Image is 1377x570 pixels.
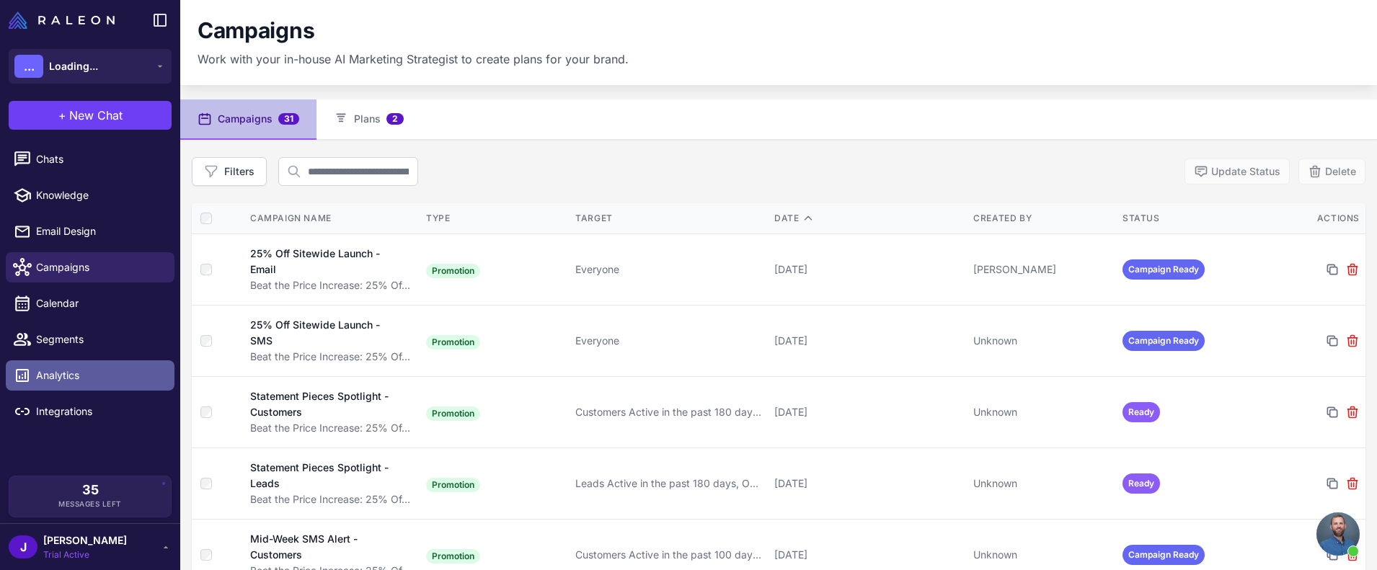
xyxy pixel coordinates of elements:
button: +New Chat [9,101,172,130]
button: Campaigns31 [180,99,316,140]
div: Created By [973,212,1111,225]
span: Campaign Ready [1123,259,1205,280]
div: Target [575,212,763,225]
div: [DATE] [774,404,962,420]
div: Statement Pieces Spotlight - Leads [250,460,399,491]
button: Plans2 [316,99,421,140]
div: Unknown [973,547,1111,563]
div: 25% Off Sitewide Launch - SMS [250,317,398,349]
a: Analytics [6,360,174,391]
span: Knowledge [36,187,163,203]
button: Delete [1298,159,1365,184]
div: Statement Pieces Spotlight - Customers [250,388,400,420]
h1: Campaigns [198,17,314,45]
span: Integrations [36,404,163,419]
span: New Chat [69,107,123,124]
span: Chats [36,151,163,167]
span: Campaigns [36,259,163,275]
div: [DATE] [774,333,962,349]
a: Campaigns [6,252,174,282]
div: Customers Active in the past 180 days, Loyal Customers [575,404,763,420]
div: Beat the Price Increase: 25% Off Sitewide Campaign [250,349,412,365]
button: ...Loading... [9,49,172,84]
div: J [9,535,37,558]
span: Messages Left [58,499,122,509]
span: Campaign Ready [1123,331,1205,351]
a: Raleon Logo [9,12,120,29]
p: Work with your in-house AI Marketing Strategist to create plans for your brand. [198,50,629,68]
div: Mid-Week SMS Alert - Customers [250,531,399,563]
span: [PERSON_NAME] [43,533,127,548]
div: Everyone [575,333,763,349]
span: Promotion [426,478,480,492]
span: Email Design [36,223,163,239]
div: Date [774,212,962,225]
span: 2 [386,113,404,125]
div: ... [14,55,43,78]
div: Open chat [1316,512,1360,556]
span: Ready [1123,473,1160,494]
div: 25% Off Sitewide Launch - Email [250,246,398,277]
div: Unknown [973,333,1111,349]
div: Campaign Name [250,212,412,225]
div: Beat the Price Increase: 25% Off Sitewide Campaign [250,277,412,293]
span: 31 [278,113,299,125]
div: Leads Active in the past 180 days, On-Site Engagement [575,476,763,491]
img: Raleon Logo [9,12,115,29]
span: Loading... [49,58,98,74]
span: Ready [1123,402,1160,422]
div: Everyone [575,262,763,277]
div: Unknown [973,404,1111,420]
div: [DATE] [774,262,962,277]
a: Chats [6,144,174,174]
span: Promotion [426,406,480,421]
span: Analytics [36,368,163,383]
span: Calendar [36,295,163,311]
span: Campaign Ready [1123,545,1205,565]
div: Unknown [973,476,1111,491]
th: Actions [1266,203,1365,234]
a: Segments [6,324,174,355]
div: Beat the Price Increase: 25% Off Sitewide Campaign [250,420,412,436]
a: Calendar [6,288,174,319]
span: Promotion [426,264,480,278]
span: Segments [36,331,163,347]
span: 35 [82,484,99,496]
div: Type [426,212,564,225]
div: [PERSON_NAME] [973,262,1111,277]
span: + [58,107,66,124]
button: Filters [192,157,267,186]
a: Email Design [6,216,174,246]
div: [DATE] [774,476,962,491]
div: [DATE] [774,547,962,563]
span: Trial Active [43,548,127,561]
button: Update Status [1185,159,1290,184]
div: Beat the Price Increase: 25% Off Sitewide Campaign [250,491,412,507]
a: Knowledge [6,180,174,210]
a: Integrations [6,396,174,427]
span: Promotion [426,549,480,564]
span: Promotion [426,335,480,349]
div: Customers Active in the past 100 days, Ready to Buy Again [575,547,763,563]
div: Status [1123,212,1260,225]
